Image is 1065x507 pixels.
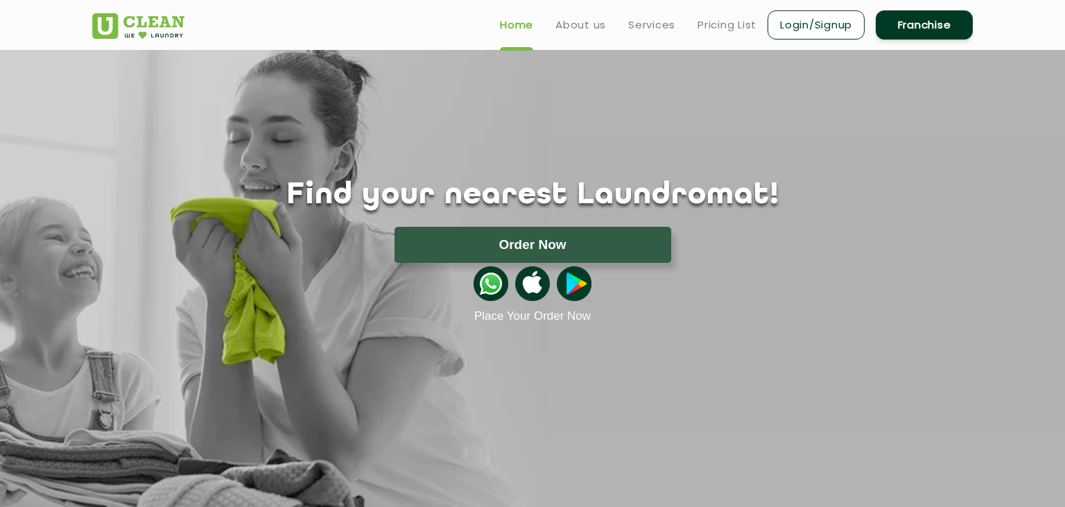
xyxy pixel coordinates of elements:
img: whatsappicon.png [474,266,508,301]
a: Services [628,17,675,33]
h1: Find your nearest Laundromat! [82,178,983,213]
img: apple-icon.png [515,266,550,301]
img: playstoreicon.png [557,266,591,301]
a: Franchise [876,10,973,40]
a: About us [555,17,606,33]
a: Place Your Order Now [474,309,591,323]
img: UClean Laundry and Dry Cleaning [92,13,184,39]
a: Login/Signup [768,10,865,40]
a: Pricing List [698,17,756,33]
button: Order Now [395,227,671,263]
a: Home [500,17,533,33]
